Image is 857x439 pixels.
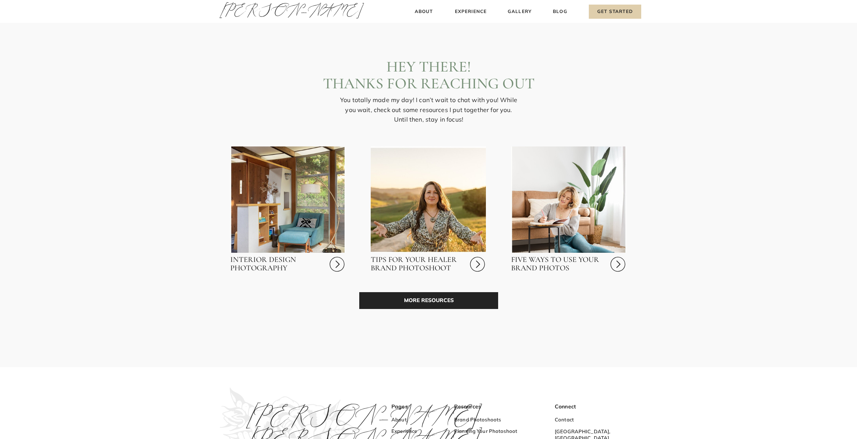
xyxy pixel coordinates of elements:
h2: You totally made my day! I can’t wait to chat with you! While you wait, check out some resources ... [339,95,519,131]
a: MORE RESOURCES [359,292,498,309]
a: About [412,8,435,16]
a: Contact [555,416,600,424]
a: Blog [551,8,569,16]
a: Get Started [589,5,641,19]
a: Tips For Your Healer Brand Photoshoot [371,255,466,273]
a: Experience [454,8,488,16]
a: Planning Your Photoshoot [454,428,529,436]
a: Interior Design Photography [230,255,325,273]
a: Gallery [507,8,533,16]
h2: Hey there! Thanks for reaching out [303,58,555,91]
a: Five Ways To Use Your Brand Photos [511,255,606,273]
a: Brand Photoshoots [454,416,529,424]
h3: [GEOGRAPHIC_DATA], [GEOGRAPHIC_DATA] [555,428,604,436]
h3: Connect [555,403,600,411]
